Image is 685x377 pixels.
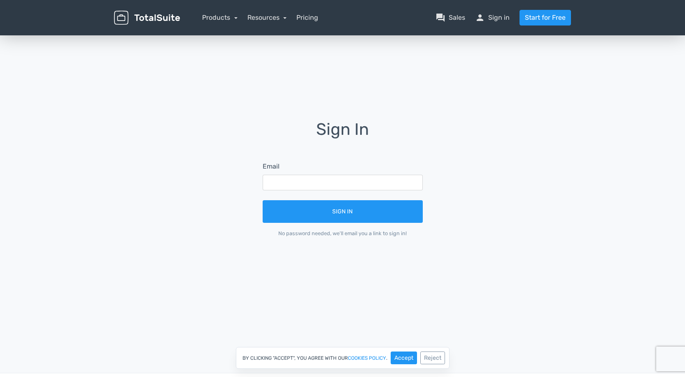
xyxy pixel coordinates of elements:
a: Resources [247,14,287,21]
button: Accept [391,352,417,364]
div: By clicking "Accept", you agree with our . [236,347,450,369]
img: TotalSuite for WordPress [114,11,180,25]
a: personSign in [475,13,510,23]
span: person [475,13,485,23]
button: Sign In [263,200,423,223]
div: No password needed, we'll email you a link to sign in! [263,229,423,237]
a: Pricing [296,13,318,23]
span: question_answer [436,13,445,23]
a: cookies policy [348,356,386,361]
a: Start for Free [520,10,571,25]
h1: Sign In [251,120,434,150]
a: question_answerSales [436,13,465,23]
label: Email [263,162,280,171]
a: Products [202,14,238,21]
button: Reject [420,352,445,364]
